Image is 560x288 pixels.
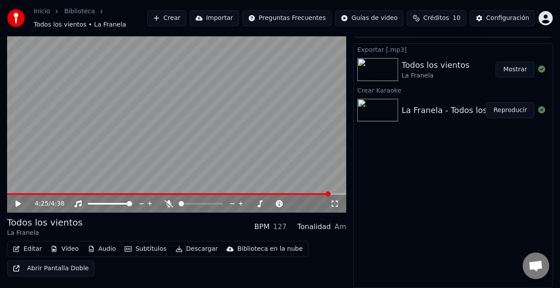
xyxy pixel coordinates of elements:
[64,7,95,16] a: Biblioteca
[402,59,470,71] div: Todos los vientos
[172,243,222,255] button: Descargar
[7,9,25,27] img: youka
[423,14,449,23] span: Créditos
[190,10,239,26] button: Importar
[9,243,45,255] button: Editar
[35,199,56,208] div: /
[273,222,287,232] div: 127
[453,14,461,23] span: 10
[470,10,535,26] button: Configuración
[47,243,82,255] button: Video
[496,62,535,78] button: Mostrar
[334,222,346,232] div: Am
[7,261,94,276] button: Abrir Pantalla Doble
[255,222,270,232] div: BPM
[147,10,186,26] button: Crear
[354,44,552,54] div: Exportar [.mp3]
[34,7,147,29] nav: breadcrumb
[51,199,64,208] span: 4:38
[523,253,549,279] a: Chat abierto
[298,222,331,232] div: Tonalidad
[84,243,120,255] button: Audio
[34,20,126,29] span: Todos los vientos • La Franela
[486,14,529,23] div: Configuración
[7,216,82,229] div: Todos los vientos
[34,7,50,16] a: Inicio
[402,104,519,117] div: La Franela - Todos los vientos
[402,71,470,80] div: La Franela
[486,102,535,118] button: Reproducir
[354,85,552,95] div: Crear Karaoke
[243,10,332,26] button: Preguntas Frecuentes
[407,10,466,26] button: Créditos10
[121,243,170,255] button: Subtítulos
[35,199,48,208] span: 4:25
[335,10,403,26] button: Guías de video
[237,245,303,253] div: Biblioteca en la nube
[7,229,82,237] div: La Franela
